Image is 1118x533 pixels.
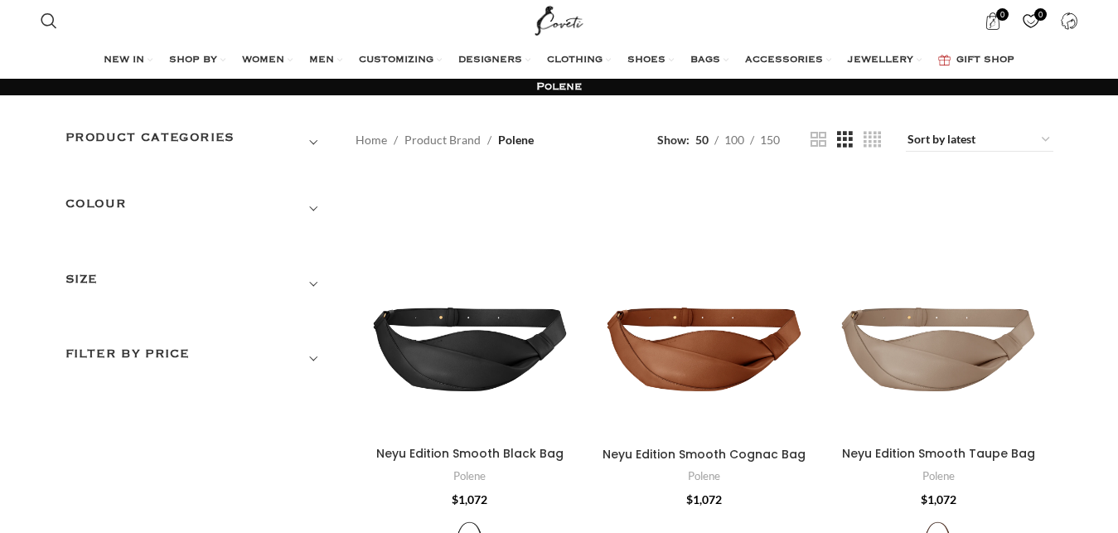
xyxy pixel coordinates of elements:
img: GiftBag [938,55,951,65]
span: CLOTHING [547,54,603,67]
a: Polene [688,468,720,484]
span: 0 [996,8,1009,21]
div: Main navigation [32,44,1087,77]
a: Neyu Edition Smooth Cognac Bag [589,177,819,439]
span: DESIGNERS [458,54,522,67]
span: BAGS [690,54,720,67]
a: GIFT SHOP [938,44,1014,77]
span: $ [921,492,927,506]
a: CUSTOMIZING [359,44,442,77]
span: NEW IN [104,54,144,67]
a: BAGS [690,44,728,77]
bdi: 1,072 [921,492,956,506]
a: Neyu Edition Smooth Taupe Bag [824,177,1053,439]
a: NEW IN [104,44,152,77]
span: SHOES [627,54,665,67]
a: Neyu Edition Smooth Black Bag [376,445,564,462]
a: Polene [453,468,486,484]
a: 0 [975,4,1009,37]
a: Site logo [531,12,587,27]
bdi: 1,072 [452,492,487,506]
h3: SIZE [65,270,331,298]
a: SHOP BY [169,44,225,77]
h3: COLOUR [65,195,331,223]
span: CUSTOMIZING [359,54,433,67]
a: ACCESSORIES [745,44,831,77]
bdi: 1,072 [686,492,722,506]
a: Search [32,4,65,37]
a: JEWELLERY [848,44,922,77]
a: DESIGNERS [458,44,530,77]
span: 0 [1034,8,1047,21]
a: CLOTHING [547,44,611,77]
span: SHOP BY [169,54,217,67]
a: Neyu Edition Smooth Taupe Bag [842,445,1035,462]
a: 0 [1014,4,1048,37]
a: Neyu Edition Smooth Cognac Bag [603,446,806,463]
span: ACCESSORIES [745,54,823,67]
span: WOMEN [242,54,284,67]
a: Neyu Edition Smooth Black Bag [356,177,585,439]
span: $ [452,492,458,506]
a: MEN [309,44,342,77]
span: GIFT SHOP [956,54,1014,67]
a: Polene [922,468,955,484]
h3: Filter by price [65,345,331,373]
span: JEWELLERY [848,54,913,67]
div: My Wishlist [1014,4,1048,37]
h3: Product categories [65,128,331,157]
span: $ [686,492,693,506]
a: SHOES [627,44,674,77]
a: WOMEN [242,44,293,77]
span: MEN [309,54,334,67]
